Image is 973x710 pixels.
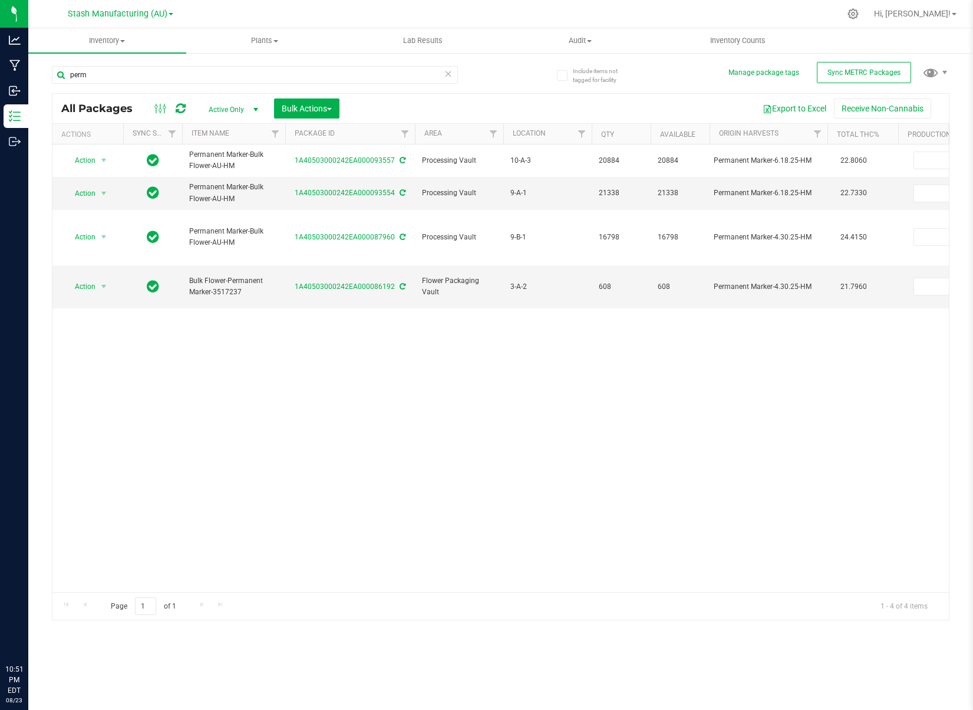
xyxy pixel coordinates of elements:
[599,155,644,166] span: 20884
[189,226,278,248] span: Permanent Marker-Bulk Flower-AU-HM
[295,233,395,241] a: 1A40503000242EA000087960
[147,185,159,201] span: In Sync
[871,597,937,615] span: 1 - 4 of 4 items
[422,155,496,166] span: Processing Vault
[61,102,144,115] span: All Packages
[9,110,21,122] inline-svg: Inventory
[64,229,96,245] span: Action
[97,185,111,202] span: select
[660,130,695,139] a: Available
[834,98,931,119] button: Receive Non-Cannabis
[422,188,496,199] span: Processing Vault
[9,136,21,147] inline-svg: Outbound
[97,278,111,295] span: select
[422,275,496,298] span: Flower Packaging Vault
[827,68,901,77] span: Sync METRC Packages
[64,185,96,202] span: Action
[5,664,23,696] p: 10:51 PM EDT
[513,129,546,137] a: Location
[135,597,156,616] input: 1
[28,28,186,53] a: Inventory
[835,152,873,169] span: 22.8060
[874,9,951,18] span: Hi, [PERSON_NAME]!
[835,229,873,246] span: 24.4150
[714,188,824,199] div: Permanent Marker-6.18.25-HM
[728,68,799,78] button: Manage package tags
[266,124,285,144] a: Filter
[189,275,278,298] span: Bulk Flower-Permanent Marker-3517237
[510,281,585,292] span: 3-A-2
[694,35,781,46] span: Inventory Counts
[658,232,702,243] span: 16798
[133,129,178,137] a: Sync Status
[714,155,824,166] div: Permanent Marker-6.18.25-HM
[147,229,159,245] span: In Sync
[444,66,453,81] span: Clear
[282,104,332,113] span: Bulk Actions
[510,232,585,243] span: 9-B-1
[398,156,405,165] span: Sync from Compliance System
[658,188,702,199] span: 21338
[510,155,585,166] span: 10-A-3
[101,597,186,616] span: Page of 1
[68,9,167,19] span: Stash Manufacturing (AU)
[64,278,96,295] span: Action
[572,124,592,144] a: Filter
[908,130,970,139] a: Production Date
[97,229,111,245] span: select
[659,28,817,53] a: Inventory Counts
[186,28,344,53] a: Plants
[147,278,159,295] span: In Sync
[599,232,644,243] span: 16798
[295,189,395,197] a: 1A40503000242EA000093554
[28,35,186,46] span: Inventory
[484,124,503,144] a: Filter
[601,130,614,139] a: Qty
[295,282,395,291] a: 1A40503000242EA000086192
[9,34,21,46] inline-svg: Analytics
[387,35,459,46] span: Lab Results
[12,616,47,651] iframe: Resource center
[189,149,278,172] span: Permanent Marker-Bulk Flower-AU-HM
[398,189,405,197] span: Sync from Compliance System
[9,85,21,97] inline-svg: Inbound
[502,35,659,46] span: Audit
[395,124,415,144] a: Filter
[295,129,335,137] a: Package ID
[573,67,632,84] span: Include items not tagged for facility
[502,28,659,53] a: Audit
[52,66,458,84] input: Search Package ID, Item Name, SKU, Lot or Part Number...
[719,129,779,137] a: Origin Harvests
[192,129,229,137] a: Item Name
[835,278,873,295] span: 21.7960
[599,188,644,199] span: 21338
[61,130,118,139] div: Actions
[846,8,860,19] div: Manage settings
[295,156,395,165] a: 1A40503000242EA000093557
[97,152,111,169] span: select
[274,98,339,119] button: Bulk Actions
[64,152,96,169] span: Action
[398,282,405,291] span: Sync from Compliance System
[837,130,879,139] a: Total THC%
[714,232,824,243] div: Permanent Marker-4.30.25-HM
[835,185,873,202] span: 22.7330
[817,62,911,83] button: Sync METRC Packages
[755,98,834,119] button: Export to Excel
[510,188,585,199] span: 9-A-1
[5,696,23,705] p: 08/23
[163,124,182,144] a: Filter
[424,129,442,137] a: Area
[9,60,21,71] inline-svg: Manufacturing
[189,182,278,204] span: Permanent Marker-Bulk Flower-AU-HM
[714,281,824,292] div: Permanent Marker-4.30.25-HM
[599,281,644,292] span: 608
[658,155,702,166] span: 20884
[658,281,702,292] span: 608
[35,614,49,628] iframe: Resource center unread badge
[422,232,496,243] span: Processing Vault
[398,233,405,241] span: Sync from Compliance System
[344,28,502,53] a: Lab Results
[187,35,344,46] span: Plants
[808,124,827,144] a: Filter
